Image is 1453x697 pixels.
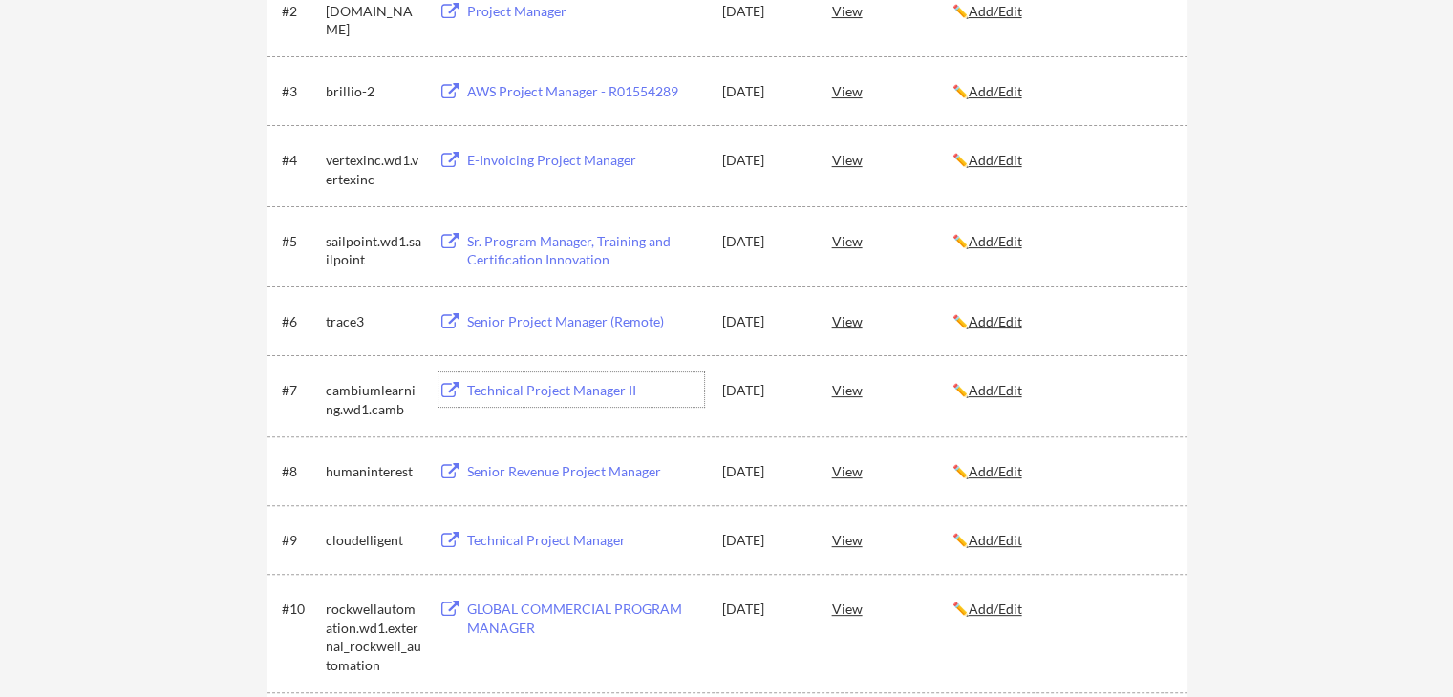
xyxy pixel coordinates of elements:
div: ✏️ [952,312,1170,331]
div: ✏️ [952,600,1170,619]
div: [DATE] [722,151,806,170]
div: Senior Project Manager (Remote) [467,312,704,331]
div: humaninterest [326,462,421,481]
div: View [832,522,952,557]
div: AWS Project Manager - R01554289 [467,82,704,101]
div: #4 [282,151,319,170]
div: #3 [282,82,319,101]
div: ✏️ [952,232,1170,251]
u: Add/Edit [969,152,1022,168]
div: #10 [282,600,319,619]
div: Technical Project Manager [467,531,704,550]
u: Add/Edit [969,3,1022,19]
div: Technical Project Manager II [467,381,704,400]
div: brillio-2 [326,82,421,101]
u: Add/Edit [969,532,1022,548]
div: #6 [282,312,319,331]
div: Senior Revenue Project Manager [467,462,704,481]
div: View [832,454,952,488]
div: [DATE] [722,2,806,21]
div: rockwellautomation.wd1.external_rockwell_automation [326,600,421,674]
div: E-Invoicing Project Manager [467,151,704,170]
div: View [832,591,952,625]
u: Add/Edit [969,382,1022,398]
div: sailpoint.wd1.sailpoint [326,232,421,269]
div: #9 [282,531,319,550]
div: View [832,304,952,338]
div: #2 [282,2,319,21]
div: ✏️ [952,462,1170,481]
u: Add/Edit [969,313,1022,329]
div: ✏️ [952,151,1170,170]
div: [DOMAIN_NAME] [326,2,421,39]
div: View [832,74,952,108]
div: ✏️ [952,531,1170,550]
div: cloudelligent [326,531,421,550]
div: vertexinc.wd1.vertexinc [326,151,421,188]
u: Add/Edit [969,83,1022,99]
div: [DATE] [722,232,806,251]
div: trace3 [326,312,421,331]
div: GLOBAL COMMERCIAL PROGRAM MANAGER [467,600,704,637]
u: Add/Edit [969,601,1022,617]
u: Add/Edit [969,233,1022,249]
div: View [832,372,952,407]
div: [DATE] [722,82,806,101]
div: [DATE] [722,312,806,331]
div: [DATE] [722,600,806,619]
div: #7 [282,381,319,400]
div: View [832,223,952,258]
div: cambiumlearning.wd1.camb [326,381,421,418]
div: Sr. Program Manager, Training and Certification Innovation [467,232,704,269]
div: #8 [282,462,319,481]
u: Add/Edit [969,463,1022,479]
div: ✏️ [952,82,1170,101]
div: ✏️ [952,2,1170,21]
div: [DATE] [722,531,806,550]
div: [DATE] [722,381,806,400]
div: ✏️ [952,381,1170,400]
div: View [832,142,952,177]
div: #5 [282,232,319,251]
div: [DATE] [722,462,806,481]
div: Project Manager [467,2,704,21]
